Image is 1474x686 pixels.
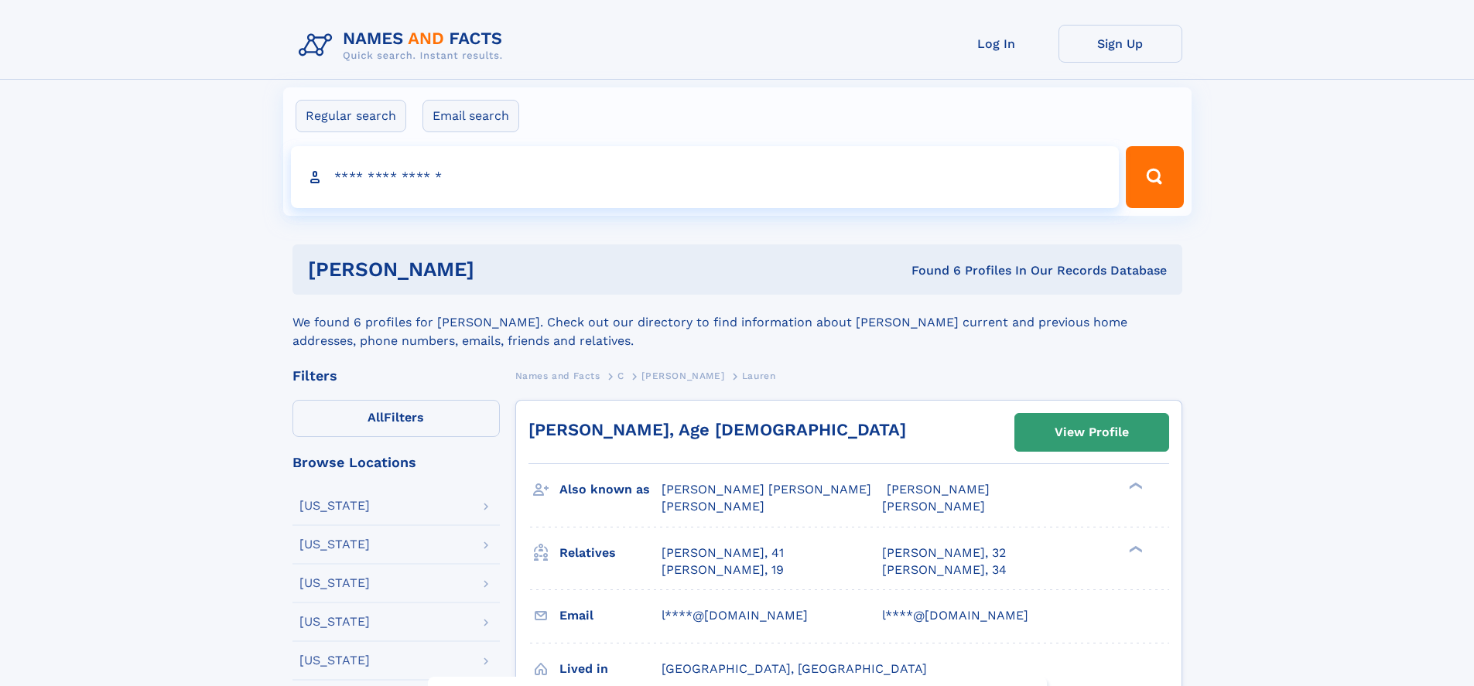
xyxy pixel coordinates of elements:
[368,410,384,425] span: All
[1125,481,1144,491] div: ❯
[641,366,724,385] a: [PERSON_NAME]
[693,262,1167,279] div: Found 6 Profiles In Our Records Database
[308,260,693,279] h1: [PERSON_NAME]
[292,295,1182,350] div: We found 6 profiles for [PERSON_NAME]. Check out our directory to find information about [PERSON_...
[662,661,927,676] span: [GEOGRAPHIC_DATA], [GEOGRAPHIC_DATA]
[299,577,370,589] div: [US_STATE]
[662,544,784,561] a: [PERSON_NAME], 41
[292,400,500,437] label: Filters
[1126,146,1183,208] button: Search Button
[887,482,990,497] span: [PERSON_NAME]
[559,656,662,682] h3: Lived in
[1055,415,1129,450] div: View Profile
[1125,544,1144,554] div: ❯
[662,482,871,497] span: [PERSON_NAME] [PERSON_NAME]
[641,370,724,381] span: [PERSON_NAME]
[299,616,370,628] div: [US_STATE]
[296,100,406,132] label: Regular search
[528,420,906,439] a: [PERSON_NAME], Age [DEMOGRAPHIC_DATA]
[882,561,1007,578] a: [PERSON_NAME], 34
[299,500,370,512] div: [US_STATE]
[662,499,764,514] span: [PERSON_NAME]
[617,370,624,381] span: C
[292,456,500,469] div: Browse Locations
[515,366,600,385] a: Names and Facts
[1058,25,1182,63] a: Sign Up
[882,499,985,514] span: [PERSON_NAME]
[559,540,662,566] h3: Relatives
[291,146,1120,208] input: search input
[299,654,370,667] div: [US_STATE]
[559,476,662,503] h3: Also known as
[882,544,1006,561] a: [PERSON_NAME], 32
[662,561,784,578] a: [PERSON_NAME], 19
[742,370,776,381] span: Lauren
[422,100,519,132] label: Email search
[559,602,662,629] h3: Email
[299,538,370,551] div: [US_STATE]
[1015,414,1168,451] a: View Profile
[935,25,1058,63] a: Log In
[617,366,624,385] a: C
[292,25,515,67] img: Logo Names and Facts
[292,369,500,383] div: Filters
